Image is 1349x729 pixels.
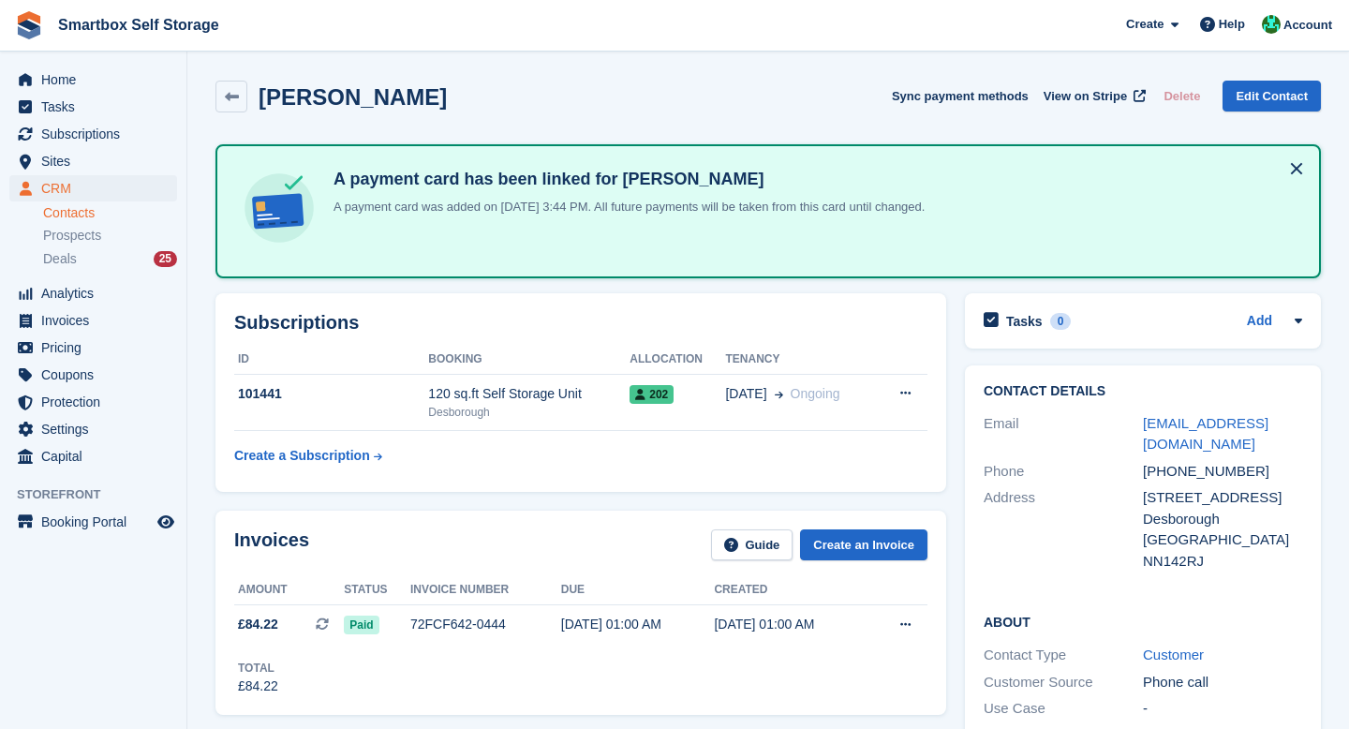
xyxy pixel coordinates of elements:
[630,345,725,375] th: Allocation
[17,485,186,504] span: Storefront
[344,575,410,605] th: Status
[984,487,1143,572] div: Address
[155,511,177,533] a: Preview store
[1050,313,1072,330] div: 0
[410,615,561,634] div: 72FCF642-0444
[725,345,875,375] th: Tenancy
[428,345,630,375] th: Booking
[984,645,1143,666] div: Contact Type
[1223,81,1321,112] a: Edit Contact
[238,615,278,634] span: £84.22
[240,169,319,247] img: card-linked-ebf98d0992dc2aeb22e95c0e3c79077019eb2392cfd83c6a337811c24bc77127.svg
[984,461,1143,483] div: Phone
[234,575,344,605] th: Amount
[984,672,1143,693] div: Customer Source
[234,384,428,404] div: 101441
[984,612,1302,631] h2: About
[9,121,177,147] a: menu
[800,529,927,560] a: Create an Invoice
[43,204,177,222] a: Contacts
[41,121,154,147] span: Subscriptions
[41,94,154,120] span: Tasks
[259,84,447,110] h2: [PERSON_NAME]
[41,389,154,415] span: Protection
[9,509,177,535] a: menu
[9,362,177,388] a: menu
[238,677,278,696] div: £84.22
[9,307,177,334] a: menu
[43,226,177,245] a: Prospects
[791,386,840,401] span: Ongoing
[41,280,154,306] span: Analytics
[725,384,766,404] span: [DATE]
[9,175,177,201] a: menu
[9,389,177,415] a: menu
[984,384,1302,399] h2: Contact Details
[1283,16,1332,35] span: Account
[326,169,925,190] h4: A payment card has been linked for [PERSON_NAME]
[1143,647,1204,662] a: Customer
[1247,311,1272,333] a: Add
[234,529,309,560] h2: Invoices
[41,175,154,201] span: CRM
[630,385,674,404] span: 202
[711,529,793,560] a: Guide
[892,81,1029,112] button: Sync payment methods
[1143,415,1268,453] a: [EMAIL_ADDRESS][DOMAIN_NAME]
[41,509,154,535] span: Booking Portal
[234,439,382,473] a: Create a Subscription
[43,250,77,268] span: Deals
[1143,509,1302,530] div: Desborough
[9,148,177,174] a: menu
[1219,15,1245,34] span: Help
[1143,551,1302,573] div: NN142RJ
[1036,81,1149,112] a: View on Stripe
[41,335,154,361] span: Pricing
[238,660,278,677] div: Total
[1143,698,1302,720] div: -
[41,307,154,334] span: Invoices
[428,384,630,404] div: 120 sq.ft Self Storage Unit
[1126,15,1164,34] span: Create
[1143,672,1302,693] div: Phone call
[43,249,177,269] a: Deals 25
[1143,487,1302,509] div: [STREET_ADDRESS]
[1143,529,1302,551] div: [GEOGRAPHIC_DATA]
[234,312,927,334] h2: Subscriptions
[41,67,154,93] span: Home
[51,9,227,40] a: Smartbox Self Storage
[428,404,630,421] div: Desborough
[1044,87,1127,106] span: View on Stripe
[9,280,177,306] a: menu
[41,416,154,442] span: Settings
[41,362,154,388] span: Coupons
[9,443,177,469] a: menu
[154,251,177,267] div: 25
[9,335,177,361] a: menu
[561,575,715,605] th: Due
[410,575,561,605] th: Invoice number
[1262,15,1281,34] img: Elinor Shepherd
[41,443,154,469] span: Capital
[984,413,1143,455] div: Email
[344,616,378,634] span: Paid
[41,148,154,174] span: Sites
[1156,81,1208,112] button: Delete
[9,416,177,442] a: menu
[326,198,925,216] p: A payment card was added on [DATE] 3:44 PM. All future payments will be taken from this card unti...
[714,575,867,605] th: Created
[43,227,101,245] span: Prospects
[714,615,867,634] div: [DATE] 01:00 AM
[1006,313,1043,330] h2: Tasks
[234,446,370,466] div: Create a Subscription
[1143,461,1302,483] div: [PHONE_NUMBER]
[15,11,43,39] img: stora-icon-8386f47178a22dfd0bd8f6a31ec36ba5ce8667c1dd55bd0f319d3a0aa187defe.svg
[234,345,428,375] th: ID
[9,94,177,120] a: menu
[561,615,715,634] div: [DATE] 01:00 AM
[9,67,177,93] a: menu
[984,698,1143,720] div: Use Case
